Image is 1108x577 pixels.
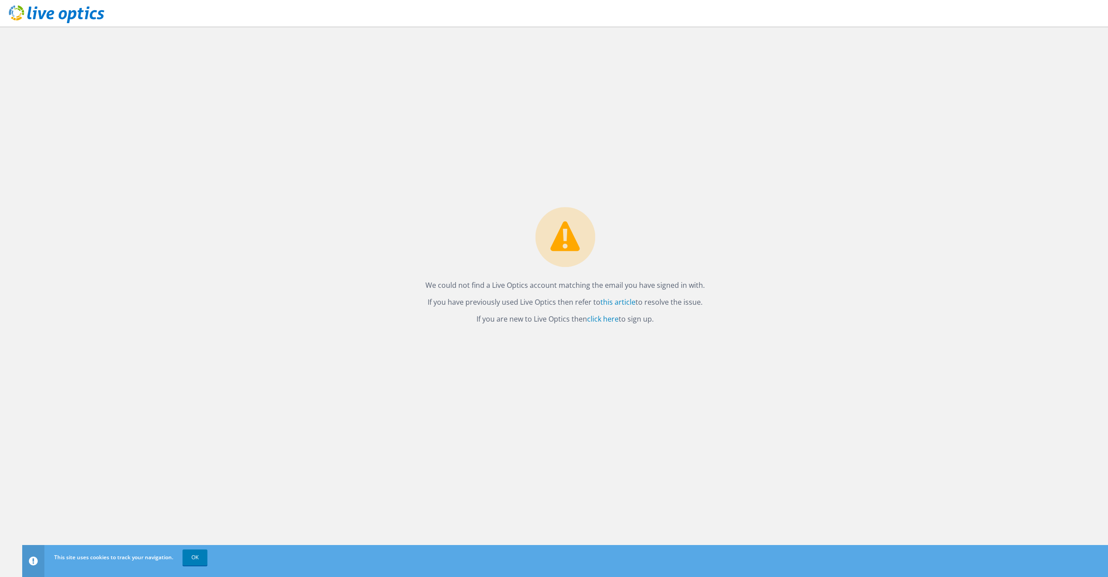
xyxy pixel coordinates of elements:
[425,313,705,325] p: If you are new to Live Optics then to sign up.
[600,297,635,307] a: this article
[183,549,207,565] a: OK
[587,314,619,324] a: click here
[425,279,705,291] p: We could not find a Live Optics account matching the email you have signed in with.
[425,296,705,308] p: If you have previously used Live Optics then refer to to resolve the issue.
[54,553,173,561] span: This site uses cookies to track your navigation.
